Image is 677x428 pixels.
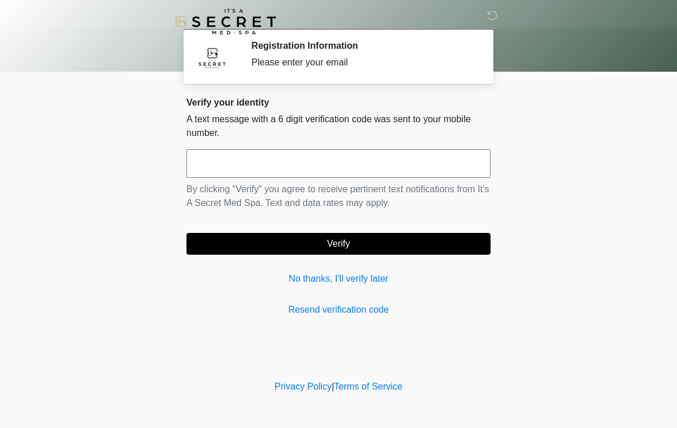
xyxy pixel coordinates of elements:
button: Verify [186,233,491,255]
img: It's A Secret Med Spa Logo [175,9,276,34]
h2: Verify your identity [186,97,491,108]
h2: Registration Information [251,40,473,51]
img: Agent Avatar [195,40,229,75]
p: A text message with a 6 digit verification code was sent to your mobile number. [186,112,491,140]
a: No thanks, I'll verify later [186,272,491,286]
a: Terms of Service [334,382,402,391]
a: Resend verification code [186,303,491,317]
p: By clicking "Verify" you agree to receive pertinent text notifications from It's A Secret Med Spa... [186,182,491,210]
a: | [332,382,334,391]
a: Privacy Policy [275,382,332,391]
div: Please enter your email [251,56,473,69]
